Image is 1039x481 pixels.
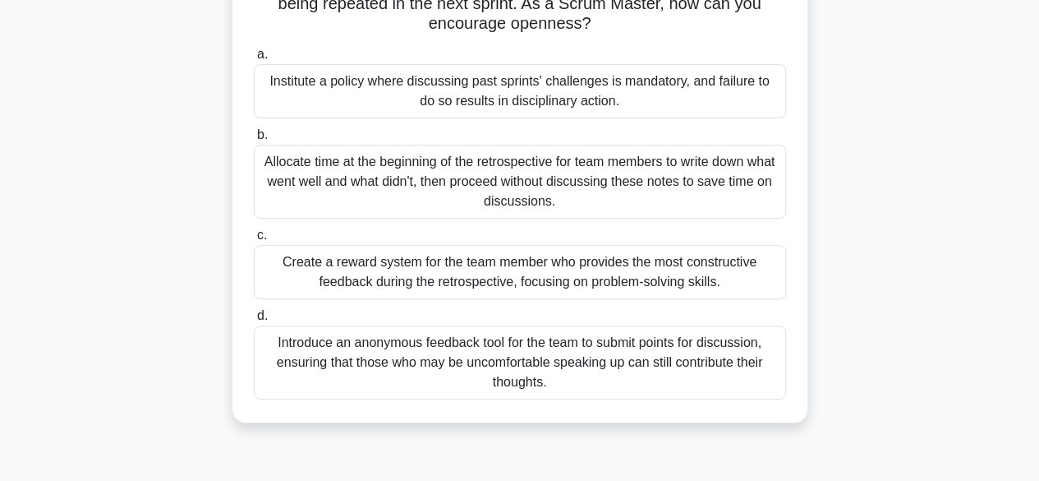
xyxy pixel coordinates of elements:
div: Institute a policy where discussing past sprints' challenges is mandatory, and failure to do so r... [254,64,786,118]
span: a. [257,47,268,61]
span: d. [257,308,268,322]
div: Create a reward system for the team member who provides the most constructive feedback during the... [254,245,786,299]
div: Introduce an anonymous feedback tool for the team to submit points for discussion, ensuring that ... [254,326,786,400]
div: Allocate time at the beginning of the retrospective for team members to write down what went well... [254,145,786,219]
span: c. [257,228,267,242]
span: b. [257,127,268,141]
